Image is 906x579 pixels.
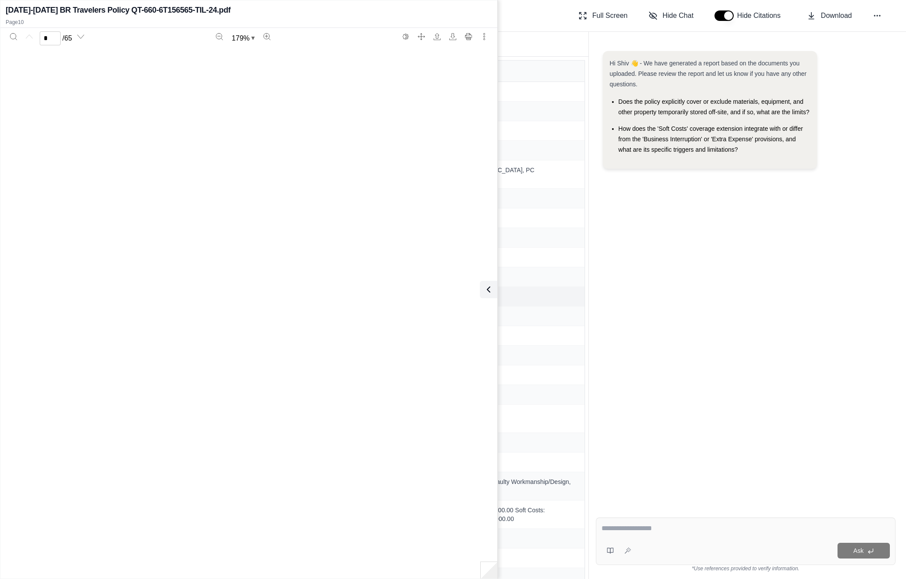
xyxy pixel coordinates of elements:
[610,60,807,88] span: Hi Shiv 👋 - We have generated a report based on the documents you uploaded. Please review the rep...
[737,10,786,21] span: Hide Citations
[619,125,803,153] span: How does the 'Soft Costs' coverage extension integrate with or differ from the 'Business Interrup...
[399,30,413,44] button: Switch to the dark theme
[838,543,890,559] button: Ask
[6,4,230,16] h2: [DATE]-[DATE] BR Travelers Policy QT-660-6T156565-TIL-24.pdf
[592,10,628,21] span: Full Screen
[821,10,852,21] span: Download
[6,19,492,26] p: Page 10
[40,31,61,45] input: Enter a page number
[462,30,475,44] button: Print
[619,98,810,116] span: Does the policy explicitly cover or exclude materials, equipment, and other property temporarily ...
[260,30,274,44] button: Zoom in
[7,30,21,44] button: Search
[74,30,88,44] button: Next page
[228,31,258,45] button: Zoom document
[645,7,697,24] button: Hide Chat
[414,30,428,44] button: Full screen
[430,30,444,44] button: Open file
[575,7,631,24] button: Full Screen
[803,7,855,24] button: Download
[22,30,36,44] button: Previous page
[477,30,491,44] button: More actions
[232,33,250,44] span: 179 %
[212,30,226,44] button: Zoom out
[62,33,72,44] span: / 65
[853,547,863,554] span: Ask
[446,30,460,44] button: Download
[596,565,896,572] div: *Use references provided to verify information.
[663,10,694,21] span: Hide Chat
